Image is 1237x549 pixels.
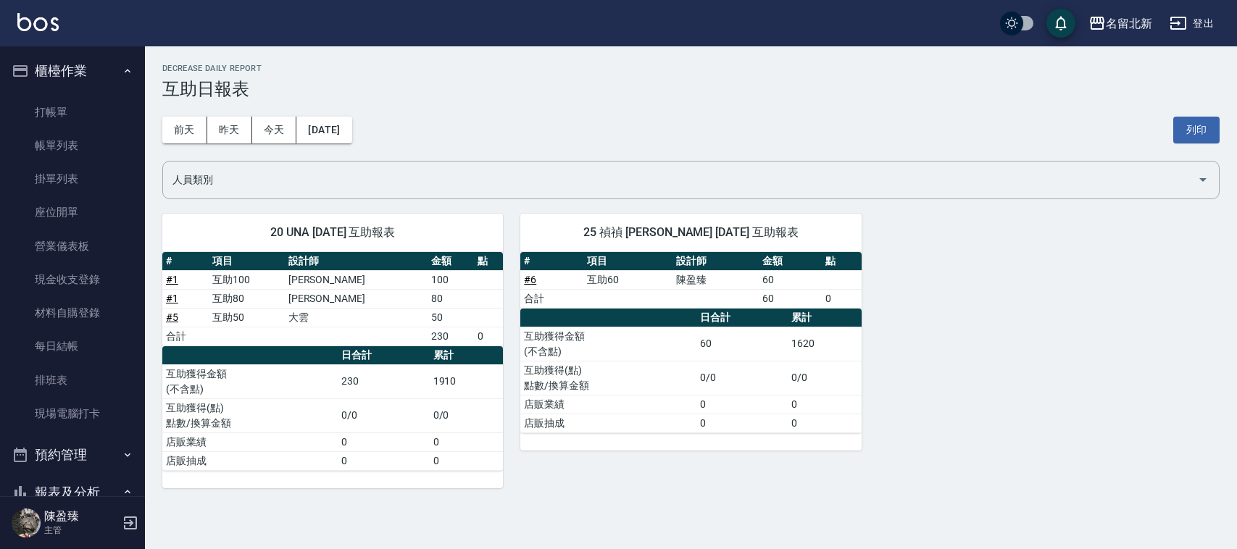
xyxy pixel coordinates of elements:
a: #1 [166,293,178,304]
td: 互助獲得金額 (不含點) [520,327,696,361]
td: 230 [338,364,429,398]
td: 陳盈臻 [672,270,759,289]
th: 點 [822,252,862,271]
td: 合計 [162,327,209,345]
td: 0/0 [788,361,862,395]
a: 掛單列表 [6,162,139,196]
td: 0 [788,395,862,414]
h2: Decrease Daily Report [162,64,1220,73]
td: 0/0 [430,398,504,432]
a: 現金收支登錄 [6,263,139,296]
td: 0 [338,451,429,470]
img: Logo [17,13,59,31]
td: 100 [428,270,474,289]
img: Person [12,508,41,537]
td: 互助獲得金額 (不含點) [162,364,338,398]
input: 人員名稱 [169,167,1191,193]
a: 每日結帳 [6,330,139,363]
td: 0 [338,432,429,451]
td: 店販業績 [520,395,696,414]
td: 互助50 [209,308,285,327]
td: 合計 [520,289,583,308]
a: #6 [524,274,536,285]
td: 0 [430,432,504,451]
td: 店販業績 [162,432,338,451]
td: 0/0 [338,398,429,432]
td: 80 [428,289,474,308]
th: 項目 [583,252,672,271]
span: 20 UNA [DATE] 互助報表 [180,225,486,240]
th: 金額 [759,252,822,271]
th: 點 [474,252,504,271]
table: a dense table [520,252,861,309]
td: 互助獲得(點) 點數/換算金額 [520,361,696,395]
td: 0 [696,414,788,432]
td: 0 [430,451,504,470]
table: a dense table [162,252,503,346]
table: a dense table [520,309,861,433]
button: Open [1191,168,1215,191]
td: 1620 [788,327,862,361]
td: 60 [696,327,788,361]
td: 230 [428,327,474,345]
a: #1 [166,274,178,285]
td: 0 [788,414,862,432]
th: # [162,252,209,271]
th: 累計 [430,346,504,365]
td: 50 [428,308,474,327]
button: [DATE] [296,117,351,143]
a: 材料自購登錄 [6,296,139,330]
td: 60 [759,270,822,289]
button: 名留北新 [1083,9,1158,38]
p: 主管 [44,524,118,537]
td: [PERSON_NAME] [285,270,428,289]
th: 設計師 [285,252,428,271]
td: 互助100 [209,270,285,289]
a: 現場電腦打卡 [6,397,139,430]
button: 報表及分析 [6,474,139,511]
button: 昨天 [207,117,252,143]
td: 互助獲得(點) 點數/換算金額 [162,398,338,432]
div: 名留北新 [1106,14,1152,33]
button: 列印 [1173,117,1220,143]
td: 0 [822,289,862,308]
td: 0 [696,395,788,414]
a: 座位開單 [6,196,139,229]
td: 0/0 [696,361,788,395]
span: 25 禎禎 [PERSON_NAME] [DATE] 互助報表 [538,225,844,240]
td: 互助60 [583,270,672,289]
td: 1910 [430,364,504,398]
button: 登出 [1164,10,1220,37]
td: [PERSON_NAME] [285,289,428,308]
th: 日合計 [338,346,429,365]
button: 今天 [252,117,297,143]
th: 累計 [788,309,862,327]
th: 日合計 [696,309,788,327]
h5: 陳盈臻 [44,509,118,524]
table: a dense table [162,346,503,471]
th: 設計師 [672,252,759,271]
a: 帳單列表 [6,129,139,162]
td: 互助80 [209,289,285,308]
a: #5 [166,311,178,323]
a: 排班表 [6,364,139,397]
button: save [1046,9,1075,38]
td: 60 [759,289,822,308]
th: 金額 [428,252,474,271]
button: 前天 [162,117,207,143]
h3: 互助日報表 [162,79,1220,99]
a: 營業儀表板 [6,230,139,263]
button: 櫃檯作業 [6,52,139,90]
th: 項目 [209,252,285,271]
td: 店販抽成 [520,414,696,432]
td: 大雲 [285,308,428,327]
button: 預約管理 [6,436,139,474]
td: 店販抽成 [162,451,338,470]
a: 打帳單 [6,96,139,129]
td: 0 [474,327,504,345]
th: # [520,252,583,271]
